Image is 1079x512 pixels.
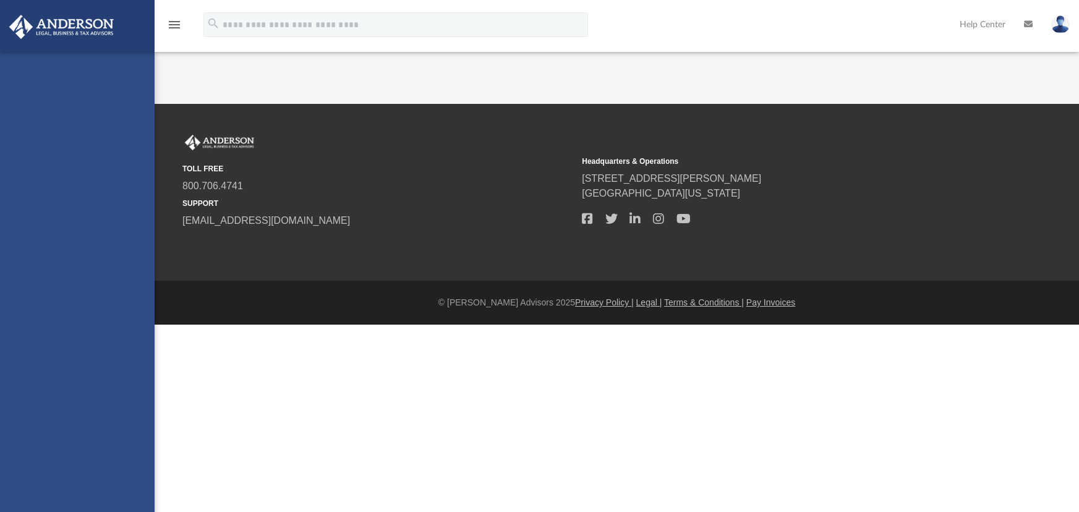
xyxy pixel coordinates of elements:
[182,135,257,151] img: Anderson Advisors Platinum Portal
[636,297,662,307] a: Legal |
[167,17,182,32] i: menu
[207,17,220,30] i: search
[155,296,1079,309] div: © [PERSON_NAME] Advisors 2025
[582,173,761,184] a: [STREET_ADDRESS][PERSON_NAME]
[182,215,350,226] a: [EMAIL_ADDRESS][DOMAIN_NAME]
[182,163,573,174] small: TOLL FREE
[167,23,182,32] a: menu
[582,188,740,198] a: [GEOGRAPHIC_DATA][US_STATE]
[6,15,117,39] img: Anderson Advisors Platinum Portal
[746,297,795,307] a: Pay Invoices
[664,297,744,307] a: Terms & Conditions |
[575,297,634,307] a: Privacy Policy |
[182,181,243,191] a: 800.706.4741
[182,198,573,209] small: SUPPORT
[582,156,973,167] small: Headquarters & Operations
[1051,15,1070,33] img: User Pic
